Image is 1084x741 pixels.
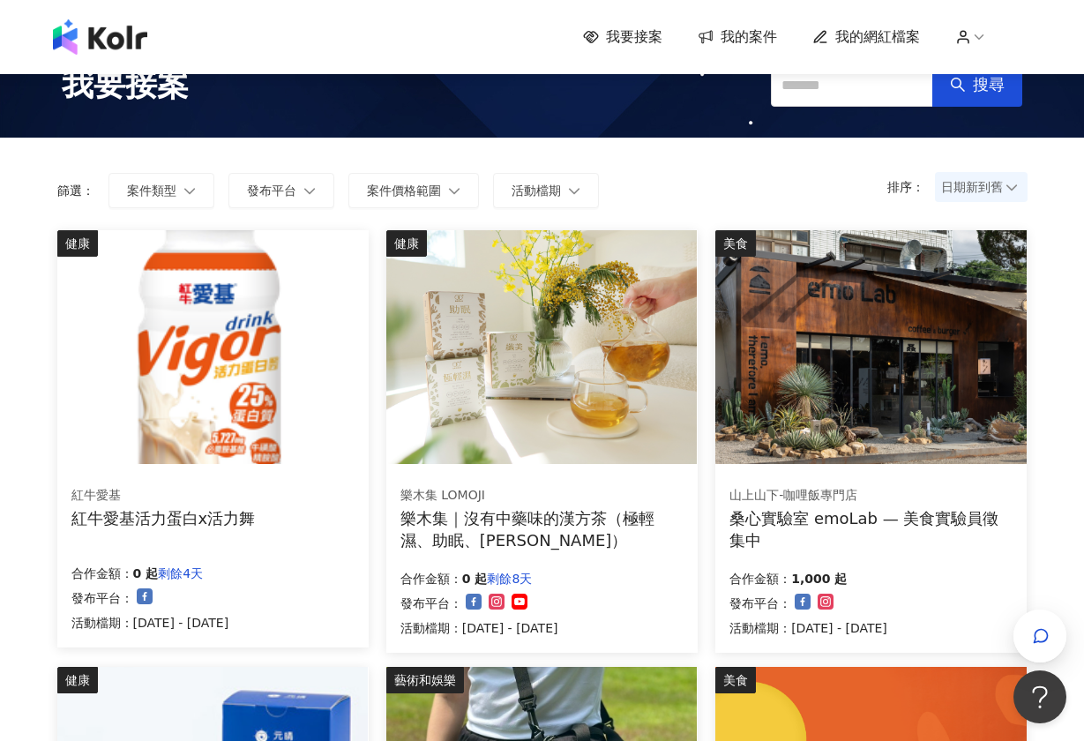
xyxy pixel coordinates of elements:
img: logo [53,19,147,55]
p: 剩餘4天 [158,563,203,584]
a: 我的網紅檔案 [812,27,920,47]
span: 搜尋 [973,75,1005,94]
button: 案件價格範圍 [348,173,479,208]
p: 合作金額： [729,568,791,589]
span: 我要接案 [62,63,189,107]
span: 案件價格範圍 [367,183,441,198]
div: 紅牛愛基活力蛋白x活力舞 [71,507,256,529]
button: 搜尋 [932,63,1022,107]
iframe: Help Scout Beacon - Open [1013,670,1066,723]
p: 活動檔期：[DATE] - [DATE] [729,617,887,639]
p: 發布平台： [71,588,133,609]
p: 0 起 [133,563,159,584]
img: 情緒食光實驗計畫 [715,230,1026,464]
p: 合作金額： [400,568,462,589]
div: 山上山下-咖哩飯專門店 [729,487,1012,505]
span: 我的網紅檔案 [835,27,920,47]
span: 我的案件 [721,27,777,47]
div: 桑心實驗室 emoLab — 美食實驗員徵集中 [729,507,1013,551]
button: 活動檔期 [493,173,599,208]
button: 發布平台 [228,173,334,208]
span: search [950,77,966,93]
span: 日期新到舊 [941,174,1021,200]
a: 我要接案 [583,27,662,47]
div: 美食 [715,230,756,257]
div: 紅牛愛基 [71,487,256,505]
p: 篩選： [57,183,94,198]
span: 我要接案 [606,27,662,47]
div: 藝術和娛樂 [386,667,464,693]
span: 活動檔期 [512,183,561,198]
p: 發布平台： [729,593,791,614]
p: 發布平台： [400,593,462,614]
img: 活力蛋白配方營養素 [57,230,368,464]
p: 活動檔期：[DATE] - [DATE] [400,617,558,639]
div: 健康 [57,230,98,257]
div: 美食 [715,667,756,693]
p: 活動檔期：[DATE] - [DATE] [71,612,229,633]
div: 健康 [386,230,427,257]
div: 樂木集｜沒有中藥味的漢方茶（極輕濕、助眠、[PERSON_NAME]） [400,507,684,551]
div: 樂木集 LOMOJI [400,487,683,505]
span: 發布平台 [247,183,296,198]
p: 合作金額： [71,563,133,584]
button: 案件類型 [108,173,214,208]
div: 健康 [57,667,98,693]
p: 0 起 [462,568,488,589]
a: 我的案件 [698,27,777,47]
p: 1,000 起 [791,568,847,589]
p: 排序： [887,180,935,194]
span: 案件類型 [127,183,176,198]
p: 剩餘8天 [487,568,532,589]
img: 樂木集｜沒有中藥味的漢方茶（極輕濕、助眠、亮妍） [386,230,697,464]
